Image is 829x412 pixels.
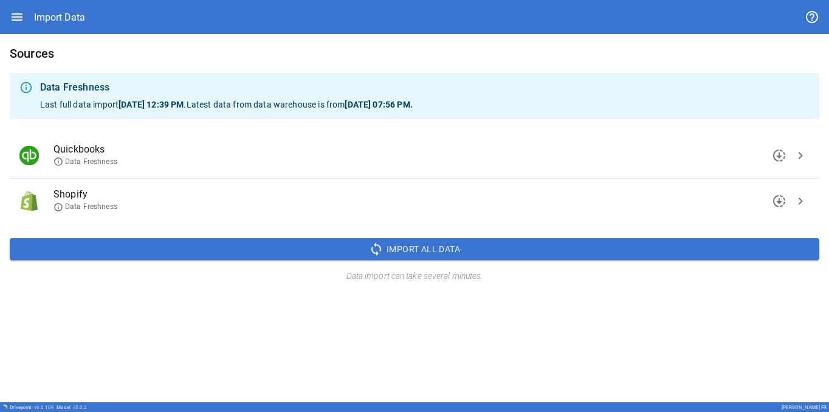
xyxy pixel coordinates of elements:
button: Import All Data [10,238,819,260]
span: Shopify [53,187,790,202]
img: Quickbooks [19,146,39,165]
img: Shopify [19,191,39,211]
span: Import All Data [387,242,460,257]
p: Last full data import . Latest data from data warehouse is from [40,98,810,111]
b: [DATE] 07:56 PM . [345,100,412,109]
h6: Sources [10,44,819,63]
b: [DATE] 12:39 PM [119,100,184,109]
span: chevron_right [793,194,808,208]
div: Model [57,405,87,410]
span: sync [369,242,384,256]
div: Import Data [34,12,85,23]
div: Drivepoint [10,405,54,410]
div: Data Freshness [40,80,810,95]
span: downloading [772,194,786,208]
h6: Data import can take several minutes. [10,270,819,283]
span: Quickbooks [53,142,790,157]
img: Drivepoint [2,404,7,409]
span: downloading [772,148,786,163]
span: Data Freshness [53,202,117,212]
span: v 5.0.2 [73,405,87,410]
span: v 6.0.109 [34,405,54,410]
span: chevron_right [793,148,808,163]
span: Data Freshness [53,157,117,167]
div: [PERSON_NAME] FR [782,405,827,410]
